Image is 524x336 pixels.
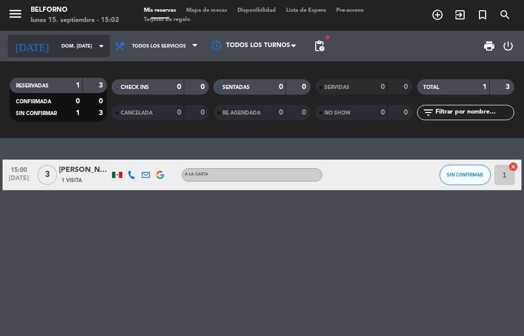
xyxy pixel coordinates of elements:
span: [DATE] [6,175,32,187]
span: Reserva especial [471,6,494,24]
span: 3 [37,165,57,185]
span: SENTADAS [223,85,250,90]
strong: 0 [279,109,283,116]
span: Mapa de mesas [181,8,232,13]
div: LOG OUT [499,31,516,61]
i: filter_list [422,106,434,119]
span: Todos los servicios [132,43,186,49]
strong: 1 [76,82,80,89]
i: cancel [508,162,518,172]
span: RESERVADAS [16,83,49,88]
span: SERVIDAS [324,85,350,90]
span: Tarjetas de regalo [139,17,195,23]
span: fiber_manual_record [324,34,331,40]
span: Pre-acceso [331,8,369,13]
div: [PERSON_NAME] [59,164,110,176]
strong: 0 [177,83,181,91]
span: NO SHOW [324,110,351,116]
span: Lista de Espera [281,8,331,13]
span: print [483,40,495,52]
span: WALK IN [449,6,471,24]
strong: 0 [404,109,410,116]
i: add_circle_outline [431,9,444,21]
span: BUSCAR [494,6,516,24]
strong: 0 [279,83,283,91]
i: search [499,9,511,21]
strong: 0 [177,109,181,116]
div: lunes 15. septiembre - 15:02 [31,15,119,26]
strong: 3 [99,109,105,117]
strong: 1 [76,109,80,117]
strong: 3 [99,82,105,89]
i: power_settings_new [502,40,514,52]
button: SIN CONFIRMAR [440,165,491,185]
i: exit_to_app [454,9,466,21]
i: [DATE] [8,36,56,56]
span: A la carta [185,172,208,176]
strong: 1 [483,83,487,91]
strong: 0 [99,98,105,105]
span: SIN CONFIRMAR [16,111,57,116]
span: 15:00 [6,163,32,175]
div: Belforno [31,5,119,15]
strong: 0 [381,83,385,91]
span: 1 Visita [61,176,82,185]
span: SIN CONFIRMAR [447,172,483,177]
i: menu [8,6,23,21]
span: Disponibilidad [232,8,281,13]
strong: 0 [201,109,207,116]
span: TOTAL [423,85,439,90]
i: turned_in_not [476,9,489,21]
input: Filtrar por nombre... [434,107,514,118]
strong: 3 [506,83,512,91]
span: RESERVAR MESA [426,6,449,24]
strong: 0 [201,83,207,91]
span: Mis reservas [139,8,181,13]
span: CHECK INS [121,85,149,90]
img: google-logo.png [156,171,164,179]
span: pending_actions [313,40,325,52]
i: arrow_drop_down [95,40,107,52]
strong: 0 [302,83,308,91]
span: CONFIRMADA [16,99,51,104]
button: menu [8,6,23,25]
span: CANCELADA [121,110,152,116]
strong: 0 [76,98,80,105]
span: RE AGENDADA [223,110,260,116]
strong: 0 [302,109,308,116]
strong: 0 [404,83,410,91]
strong: 0 [381,109,385,116]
